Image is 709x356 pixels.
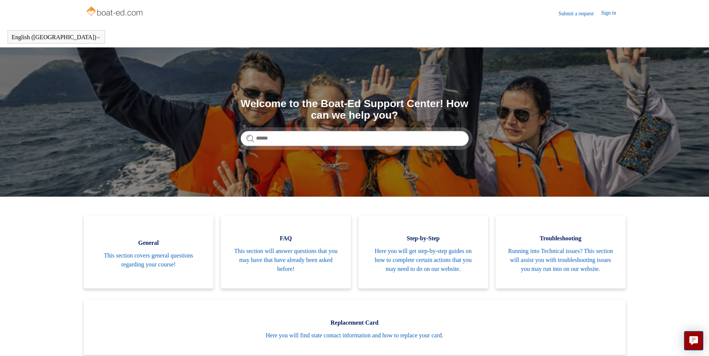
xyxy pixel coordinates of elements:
[370,234,477,243] span: Step-by-Step
[95,331,614,340] span: Here you will find state contact information and how to replace your card.
[507,247,614,274] span: Running into Technical issues? This section will assist you with troubleshooting issues you may r...
[95,318,614,327] span: Replacement Card
[221,215,351,288] a: FAQ This section will answer questions that you may have that have already been asked before!
[95,238,203,247] span: General
[370,247,477,274] span: Here you will get step-by-step guides on how to complete certain actions that you may need to do ...
[232,234,340,243] span: FAQ
[507,234,614,243] span: Troubleshooting
[684,331,703,350] button: Live chat
[496,215,626,288] a: Troubleshooting Running into Technical issues? This section will assist you with troubleshooting ...
[86,4,145,19] img: Boat-Ed Help Center home page
[12,34,101,41] button: English ([GEOGRAPHIC_DATA])
[358,215,488,288] a: Step-by-Step Here you will get step-by-step guides on how to complete certain actions that you ma...
[84,215,214,288] a: General This section covers general questions regarding your course!
[84,300,626,355] a: Replacement Card Here you will find state contact information and how to replace your card.
[558,10,601,18] a: Submit a request
[601,9,623,18] a: Sign in
[95,251,203,269] span: This section covers general questions regarding your course!
[232,247,340,274] span: This section will answer questions that you may have that have already been asked before!
[241,98,469,121] h1: Welcome to the Boat-Ed Support Center! How can we help you?
[241,131,469,146] input: Search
